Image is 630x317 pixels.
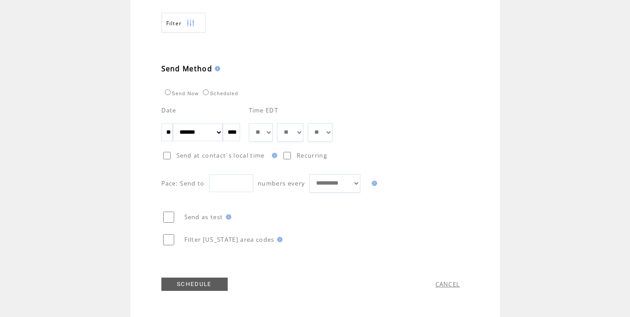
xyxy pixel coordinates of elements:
span: Send at contact`s local time [176,151,265,159]
span: Pace: Send to [161,179,205,187]
a: CANCEL [435,280,460,288]
span: Date [161,106,176,114]
a: SCHEDULE [161,278,228,291]
span: Time EDT [249,106,279,114]
label: Scheduled [201,91,238,96]
input: Scheduled [203,89,209,95]
input: Send Now [165,89,171,95]
img: filters.png [187,13,195,33]
a: Filter [161,13,206,33]
span: Send as test [184,213,223,221]
span: Show filters [166,19,182,27]
img: help.gif [212,66,220,71]
img: help.gif [269,153,277,158]
span: Send Method [161,64,213,73]
span: Recurring [297,151,327,159]
span: numbers every [258,179,305,187]
img: help.gif [369,181,377,186]
span: Filter [US_STATE] area codes [184,236,275,244]
img: help.gif [275,237,283,242]
img: help.gif [223,214,231,220]
label: Send Now [163,91,199,96]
